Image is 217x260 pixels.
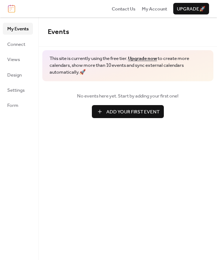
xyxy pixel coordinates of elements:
[7,56,20,63] span: Views
[173,3,209,14] button: Upgrade🚀
[7,25,29,32] span: My Events
[3,38,33,50] a: Connect
[7,71,22,79] span: Design
[7,102,18,109] span: Form
[142,5,167,13] span: My Account
[48,105,208,118] a: Add Your First Event
[106,108,159,116] span: Add Your First Event
[3,99,33,111] a: Form
[112,5,136,12] a: Contact Us
[48,25,69,39] span: Events
[48,92,208,100] span: No events here yet. Start by adding your first one!
[142,5,167,12] a: My Account
[128,54,157,63] a: Upgrade now
[3,23,33,34] a: My Events
[92,105,164,118] button: Add Your First Event
[8,5,15,13] img: logo
[7,87,25,94] span: Settings
[112,5,136,13] span: Contact Us
[3,84,33,96] a: Settings
[177,5,205,13] span: Upgrade 🚀
[3,53,33,65] a: Views
[7,41,25,48] span: Connect
[50,55,206,76] span: This site is currently using the free tier. to create more calendars, show more than 10 events an...
[3,69,33,81] a: Design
